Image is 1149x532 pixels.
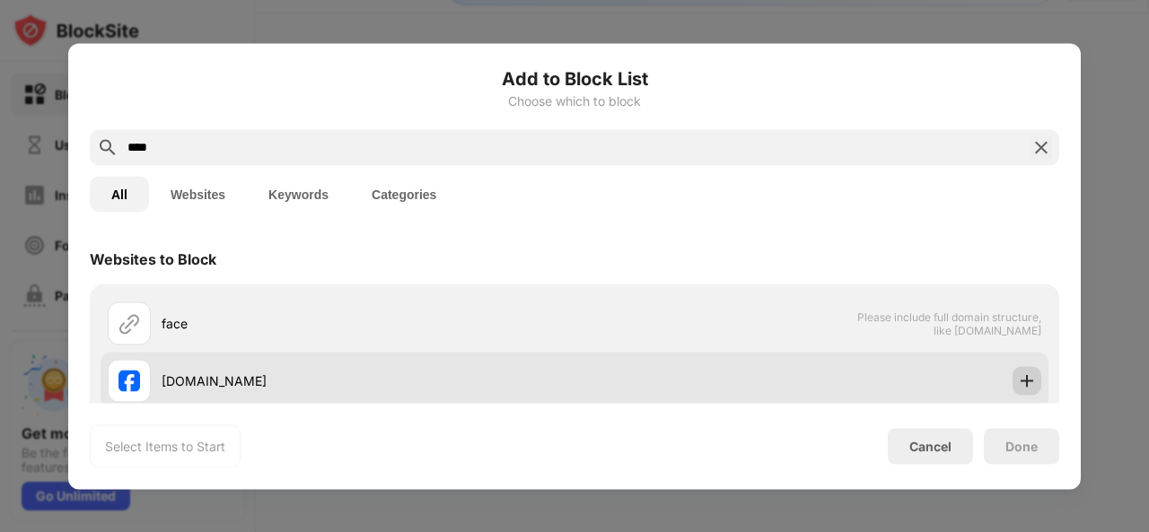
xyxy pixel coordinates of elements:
[118,312,140,334] img: url.svg
[350,176,458,212] button: Categories
[90,249,216,267] div: Websites to Block
[162,371,574,390] div: [DOMAIN_NAME]
[97,136,118,158] img: search.svg
[909,439,952,454] div: Cancel
[90,93,1059,108] div: Choose which to block
[162,314,574,333] div: face
[1005,439,1038,453] div: Done
[856,310,1041,336] span: Please include full domain structure, like [DOMAIN_NAME]
[1031,136,1052,158] img: search-close
[90,176,149,212] button: All
[90,65,1059,92] h6: Add to Block List
[105,437,225,455] div: Select Items to Start
[149,176,247,212] button: Websites
[247,176,350,212] button: Keywords
[118,370,140,391] img: favicons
